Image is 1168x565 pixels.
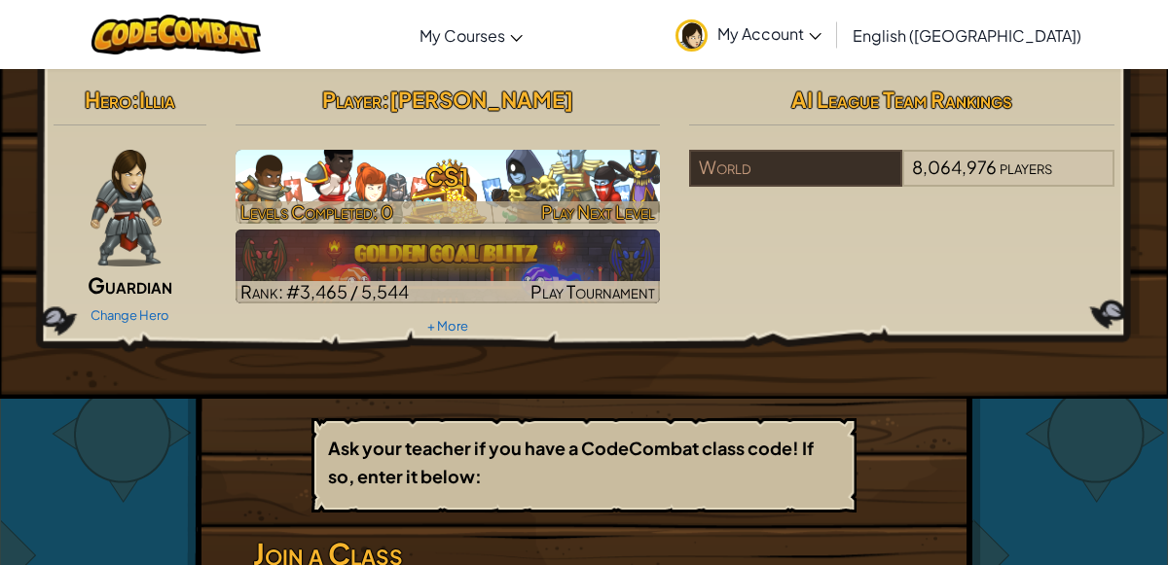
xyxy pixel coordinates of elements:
[666,4,831,65] a: My Account
[91,15,262,54] img: CodeCombat logo
[689,150,901,187] div: World
[328,437,814,487] b: Ask your teacher if you have a CodeCombat class code! If so, enter it below:
[240,200,393,223] span: Levels Completed: 0
[410,9,532,61] a: My Courses
[389,86,573,113] span: [PERSON_NAME]
[236,150,661,224] a: Play Next Level
[91,307,169,323] a: Change Hero
[1000,156,1052,178] span: players
[236,150,661,224] img: CS1
[427,318,468,334] a: + More
[236,155,661,198] h3: CS1
[131,86,139,113] span: :
[853,25,1081,46] span: English ([GEOGRAPHIC_DATA])
[139,86,175,113] span: Illia
[791,86,1012,113] span: AI League Team Rankings
[717,23,821,44] span: My Account
[88,271,172,299] span: Guardian
[240,280,409,302] span: Rank: #3,465 / 5,544
[689,168,1114,191] a: World8,064,976players
[382,86,389,113] span: :
[843,9,1091,61] a: English ([GEOGRAPHIC_DATA])
[85,86,131,113] span: Hero
[420,25,505,46] span: My Courses
[912,156,997,178] span: 8,064,976
[675,19,708,52] img: avatar
[236,230,661,303] a: Rank: #3,465 / 5,544Play Tournament
[530,280,655,302] span: Play Tournament
[541,200,655,223] span: Play Next Level
[91,150,162,266] img: guardian-pose.png
[236,230,661,303] img: Golden Goal
[322,86,382,113] span: Player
